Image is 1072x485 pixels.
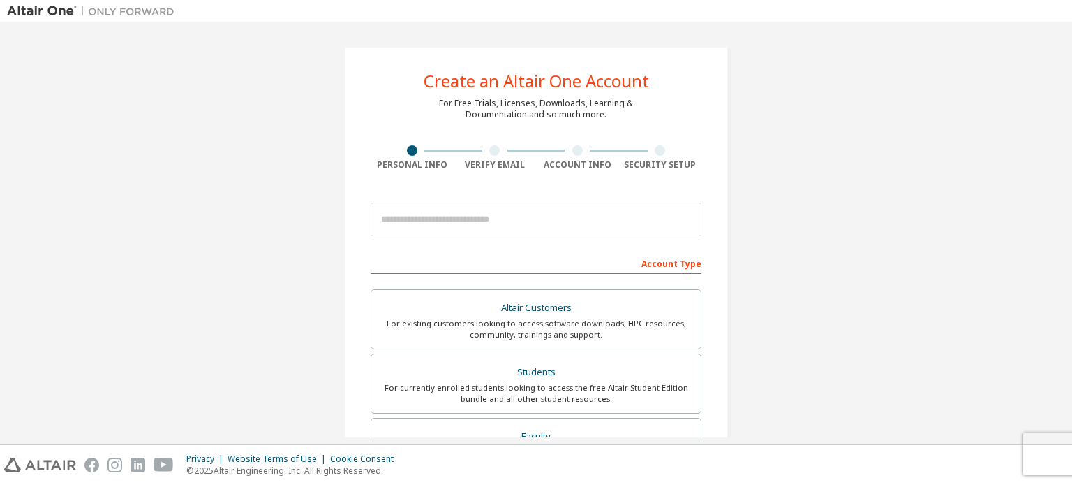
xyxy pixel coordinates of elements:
[84,458,99,472] img: facebook.svg
[131,458,145,472] img: linkedin.svg
[380,382,692,405] div: For currently enrolled students looking to access the free Altair Student Edition bundle and all ...
[107,458,122,472] img: instagram.svg
[380,318,692,340] div: For existing customers looking to access software downloads, HPC resources, community, trainings ...
[424,73,649,89] div: Create an Altair One Account
[371,159,454,171] div: Personal Info
[154,458,174,472] img: youtube.svg
[4,458,76,472] img: altair_logo.svg
[186,454,228,465] div: Privacy
[454,159,537,171] div: Verify Email
[439,98,633,120] div: For Free Trials, Licenses, Downloads, Learning & Documentation and so much more.
[619,159,702,171] div: Security Setup
[330,454,402,465] div: Cookie Consent
[228,454,330,465] div: Website Terms of Use
[536,159,619,171] div: Account Info
[186,465,402,477] p: © 2025 Altair Engineering, Inc. All Rights Reserved.
[380,298,692,318] div: Altair Customers
[7,4,181,18] img: Altair One
[371,252,701,274] div: Account Type
[380,363,692,382] div: Students
[380,427,692,447] div: Faculty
